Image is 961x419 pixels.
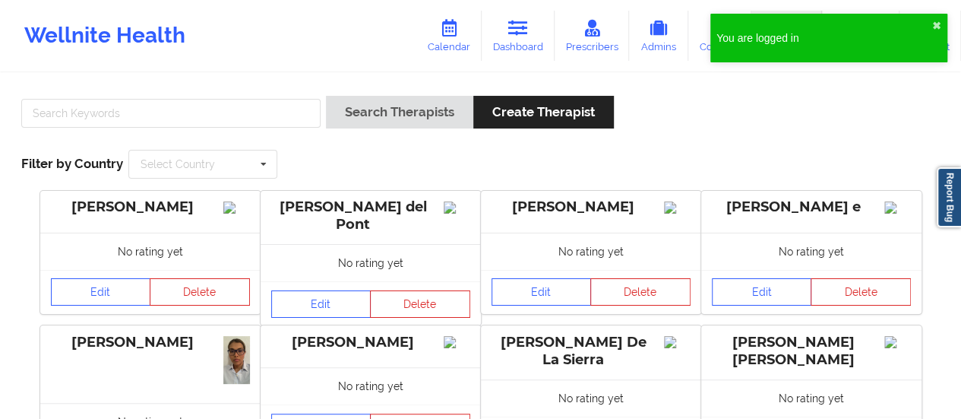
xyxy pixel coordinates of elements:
div: [PERSON_NAME] De La Sierra [492,334,691,369]
div: No rating yet [261,244,481,281]
img: 2b72d77d-8ff6-45d6-b550-863840a0d9e7_eb2cdb5b-f65c-488f-98a8-82a3948dab9c561A79BD-E5EA-4D13-BFA5-... [223,336,250,383]
div: No rating yet [40,233,261,270]
a: Calendar [416,11,482,61]
img: Image%2Fplaceholer-image.png [444,336,470,348]
div: No rating yet [701,379,921,417]
div: No rating yet [701,233,921,270]
button: Delete [811,278,911,306]
input: Search Keywords [21,99,321,128]
div: [PERSON_NAME] e [712,198,911,216]
div: [PERSON_NAME] [51,198,250,216]
a: Coaches [688,11,751,61]
div: No rating yet [481,233,701,270]
button: close [932,20,941,32]
img: Image%2Fplaceholer-image.png [664,202,691,214]
div: [PERSON_NAME] [PERSON_NAME] [712,334,911,369]
a: Edit [492,278,592,306]
img: Image%2Fplaceholer-image.png [444,202,470,214]
div: Select Country [141,159,215,170]
a: Dashboard [482,11,555,61]
img: Image%2Fplaceholer-image.png [884,202,911,214]
a: Edit [51,278,151,306]
a: Admins [629,11,688,61]
div: [PERSON_NAME] [51,334,250,351]
button: Search Therapists [326,96,473,129]
div: No rating yet [481,379,701,417]
a: Edit [712,278,812,306]
img: Image%2Fplaceholer-image.png [884,336,911,348]
a: Edit [271,290,371,318]
img: Image%2Fplaceholer-image.png [223,202,250,214]
div: You are logged in [716,30,932,46]
div: [PERSON_NAME] [492,198,691,216]
a: Prescribers [555,11,630,61]
img: Image%2Fplaceholer-image.png [664,336,691,348]
div: [PERSON_NAME] del Pont [271,198,470,233]
a: Report Bug [937,167,961,227]
button: Create Therapist [473,96,614,129]
div: [PERSON_NAME] [271,334,470,351]
span: Filter by Country [21,156,123,171]
button: Delete [370,290,470,318]
button: Delete [590,278,691,306]
div: No rating yet [261,367,481,405]
button: Delete [150,278,250,306]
